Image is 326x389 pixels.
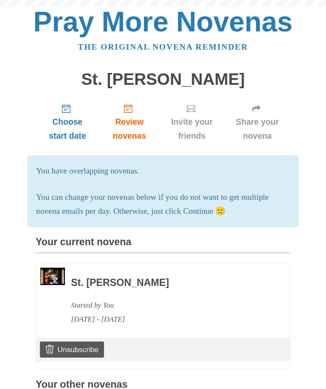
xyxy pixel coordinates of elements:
h3: Your current novena [36,237,290,253]
div: Started by You [71,298,267,312]
a: Invite your friends [160,97,224,147]
a: Pray More Novenas [34,6,293,37]
h3: St. [PERSON_NAME] [71,277,267,288]
span: Review novenas [108,115,151,143]
span: Choose start date [44,115,91,143]
p: You can change your novenas below if you do not want to get multiple novena emails per day. Other... [36,190,290,218]
span: Share your novena [233,115,282,143]
a: The original novena reminder [78,42,248,51]
a: Choose start date [36,97,99,147]
a: Review novenas [99,97,160,147]
a: Share your novena [224,97,290,147]
div: [DATE] - [DATE] [71,312,267,326]
a: Unsubscribe [40,341,104,358]
h1: St. [PERSON_NAME] [36,70,290,89]
span: Invite your friends [168,115,216,143]
img: Novena image [40,268,65,285]
p: You have overlapping novenas. [36,164,290,178]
